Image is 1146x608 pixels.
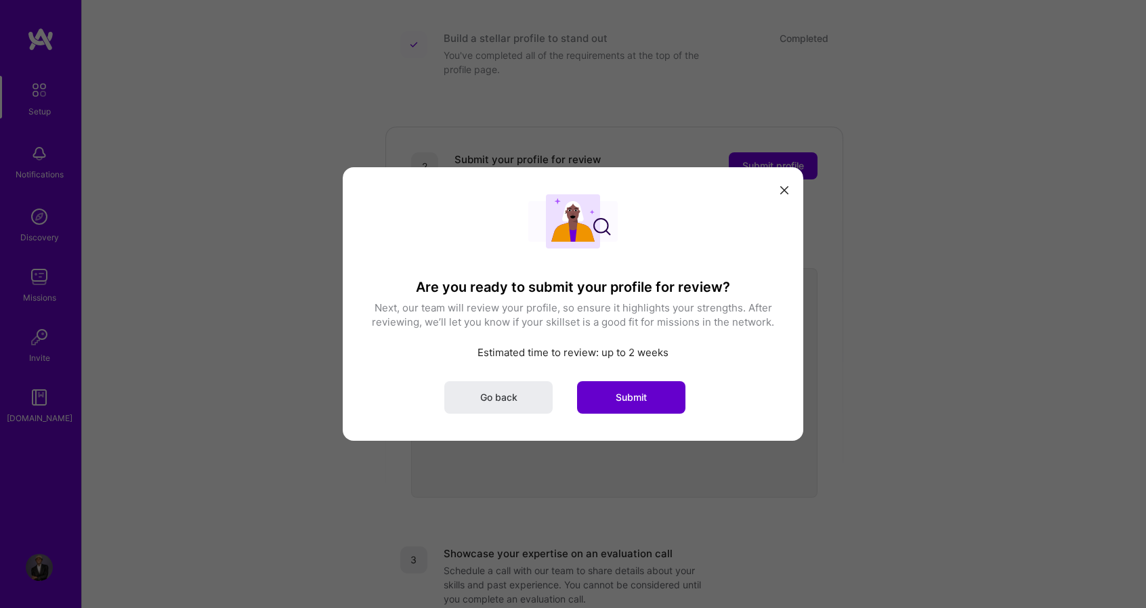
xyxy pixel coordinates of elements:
[370,279,776,295] h3: Are you ready to submit your profile for review?
[528,194,618,248] img: User
[577,381,685,414] button: Submit
[780,186,788,194] i: icon Close
[616,391,647,404] span: Submit
[480,391,517,404] span: Go back
[370,301,776,329] p: Next, our team will review your profile, so ensure it highlights your strengths. After reviewing,...
[370,345,776,360] p: Estimated time to review: up to 2 weeks
[444,381,553,414] button: Go back
[343,167,803,441] div: modal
